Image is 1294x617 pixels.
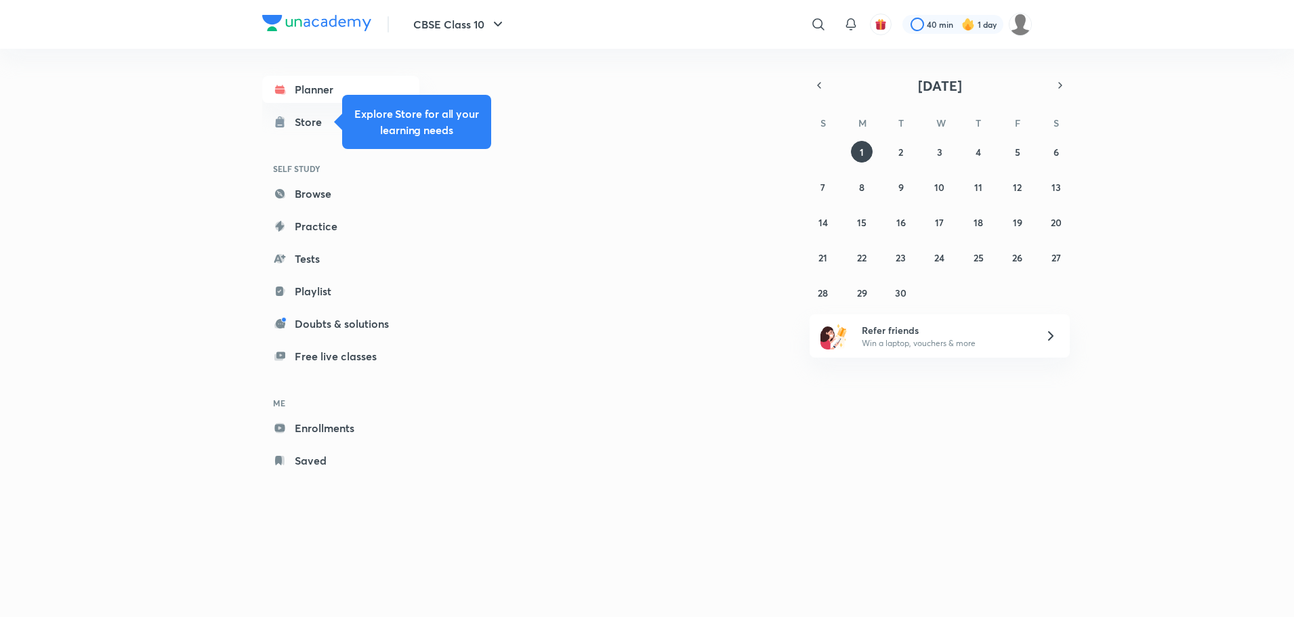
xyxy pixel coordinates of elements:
abbr: September 8, 2025 [859,181,864,194]
abbr: September 27, 2025 [1051,251,1061,264]
abbr: Saturday [1053,116,1059,129]
abbr: Tuesday [898,116,904,129]
abbr: September 30, 2025 [895,286,906,299]
button: September 17, 2025 [929,211,951,233]
abbr: September 7, 2025 [820,181,825,194]
abbr: September 22, 2025 [857,251,867,264]
a: Practice [262,213,419,240]
button: September 27, 2025 [1045,247,1067,268]
abbr: September 6, 2025 [1053,146,1059,158]
abbr: September 12, 2025 [1013,181,1022,194]
abbr: Wednesday [936,116,946,129]
button: [DATE] [829,76,1051,95]
img: avatar [875,18,887,30]
abbr: September 19, 2025 [1013,216,1022,229]
button: September 20, 2025 [1045,211,1067,233]
button: September 9, 2025 [890,176,912,198]
abbr: Sunday [820,116,826,129]
h6: SELF STUDY [262,157,419,180]
button: September 2, 2025 [890,141,912,163]
span: [DATE] [918,77,962,95]
abbr: September 28, 2025 [818,286,828,299]
a: Store [262,108,419,135]
button: September 24, 2025 [929,247,951,268]
p: Win a laptop, vouchers & more [862,337,1028,349]
abbr: September 11, 2025 [974,181,982,194]
button: September 19, 2025 [1007,211,1028,233]
h6: Refer friends [862,323,1028,337]
button: September 30, 2025 [890,282,912,303]
button: September 26, 2025 [1007,247,1028,268]
abbr: September 25, 2025 [974,251,984,264]
a: Saved [262,447,419,474]
button: September 21, 2025 [812,247,834,268]
button: CBSE Class 10 [405,11,514,38]
button: September 18, 2025 [967,211,989,233]
abbr: September 10, 2025 [934,181,944,194]
abbr: Thursday [976,116,981,129]
abbr: September 17, 2025 [935,216,944,229]
button: September 1, 2025 [851,141,873,163]
abbr: September 13, 2025 [1051,181,1061,194]
button: September 3, 2025 [929,141,951,163]
abbr: September 16, 2025 [896,216,906,229]
a: Playlist [262,278,419,305]
abbr: September 24, 2025 [934,251,944,264]
a: Doubts & solutions [262,310,419,337]
a: Tests [262,245,419,272]
abbr: September 15, 2025 [857,216,867,229]
img: streak [961,18,975,31]
abbr: September 4, 2025 [976,146,981,158]
button: September 8, 2025 [851,176,873,198]
button: September 6, 2025 [1045,141,1067,163]
a: Free live classes [262,343,419,370]
abbr: September 29, 2025 [857,286,867,299]
button: September 22, 2025 [851,247,873,268]
abbr: September 20, 2025 [1051,216,1062,229]
abbr: September 3, 2025 [937,146,942,158]
button: September 4, 2025 [967,141,989,163]
h5: Explore Store for all your learning needs [353,106,480,138]
button: September 5, 2025 [1007,141,1028,163]
h6: ME [262,391,419,414]
a: Planner [262,76,419,103]
a: Browse [262,180,419,207]
abbr: September 26, 2025 [1012,251,1022,264]
button: September 25, 2025 [967,247,989,268]
button: September 11, 2025 [967,176,989,198]
button: September 12, 2025 [1007,176,1028,198]
abbr: September 9, 2025 [898,181,904,194]
button: September 14, 2025 [812,211,834,233]
button: September 28, 2025 [812,282,834,303]
div: Store [295,114,330,130]
button: September 7, 2025 [812,176,834,198]
abbr: September 18, 2025 [974,216,983,229]
button: September 16, 2025 [890,211,912,233]
button: September 10, 2025 [929,176,951,198]
abbr: September 23, 2025 [896,251,906,264]
a: Company Logo [262,15,371,35]
abbr: September 1, 2025 [860,146,864,158]
abbr: Friday [1015,116,1020,129]
button: September 23, 2025 [890,247,912,268]
button: September 15, 2025 [851,211,873,233]
img: Company Logo [262,15,371,31]
abbr: September 5, 2025 [1015,146,1020,158]
button: September 13, 2025 [1045,176,1067,198]
button: September 29, 2025 [851,282,873,303]
abbr: September 14, 2025 [818,216,828,229]
img: referral [820,322,848,349]
a: Enrollments [262,414,419,442]
img: Vivek Patil [1009,13,1032,36]
abbr: Monday [858,116,867,129]
button: avatar [870,14,892,35]
abbr: September 21, 2025 [818,251,827,264]
abbr: September 2, 2025 [898,146,903,158]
